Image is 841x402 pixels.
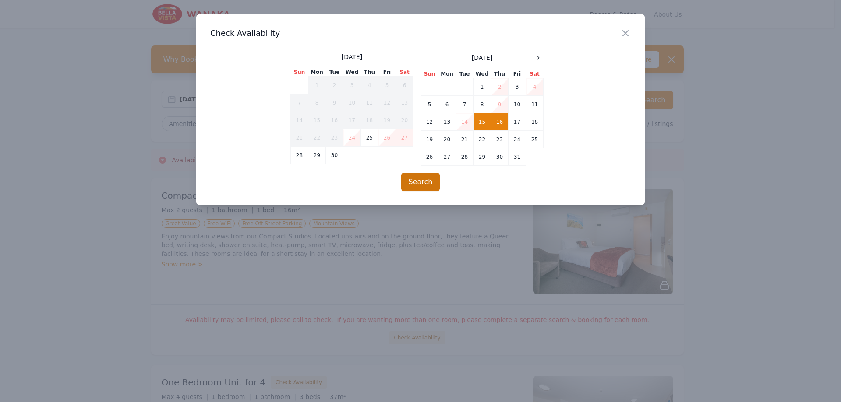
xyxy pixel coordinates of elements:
[456,96,474,113] td: 7
[308,147,326,164] td: 29
[526,78,544,96] td: 4
[438,131,456,148] td: 20
[326,147,343,164] td: 30
[378,129,396,147] td: 26
[378,94,396,112] td: 12
[210,28,631,38] h3: Check Availability
[361,94,378,112] td: 11
[456,70,474,78] th: Tue
[326,68,343,77] th: Tue
[491,131,509,148] td: 23
[491,96,509,113] td: 9
[343,77,361,94] td: 3
[474,78,491,96] td: 1
[291,94,308,112] td: 7
[421,131,438,148] td: 19
[526,70,544,78] th: Sat
[474,148,491,166] td: 29
[456,113,474,131] td: 14
[308,94,326,112] td: 8
[291,147,308,164] td: 28
[509,131,526,148] td: 24
[396,77,413,94] td: 6
[396,129,413,147] td: 27
[526,113,544,131] td: 18
[291,129,308,147] td: 21
[326,94,343,112] td: 9
[474,113,491,131] td: 15
[421,70,438,78] th: Sun
[509,113,526,131] td: 17
[472,53,492,62] span: [DATE]
[378,77,396,94] td: 5
[509,96,526,113] td: 10
[361,77,378,94] td: 4
[509,70,526,78] th: Fri
[343,112,361,129] td: 17
[343,94,361,112] td: 10
[491,70,509,78] th: Thu
[326,129,343,147] td: 23
[291,68,308,77] th: Sun
[456,131,474,148] td: 21
[421,148,438,166] td: 26
[438,70,456,78] th: Mon
[378,112,396,129] td: 19
[343,129,361,147] td: 24
[396,94,413,112] td: 13
[291,112,308,129] td: 14
[308,112,326,129] td: 15
[456,148,474,166] td: 28
[326,112,343,129] td: 16
[326,77,343,94] td: 2
[308,129,326,147] td: 22
[361,68,378,77] th: Thu
[396,112,413,129] td: 20
[474,70,491,78] th: Wed
[343,68,361,77] th: Wed
[361,112,378,129] td: 18
[421,96,438,113] td: 5
[308,68,326,77] th: Mon
[474,96,491,113] td: 8
[401,173,440,191] button: Search
[308,77,326,94] td: 1
[474,131,491,148] td: 22
[491,113,509,131] td: 16
[438,113,456,131] td: 13
[491,78,509,96] td: 2
[421,113,438,131] td: 12
[361,129,378,147] td: 25
[396,68,413,77] th: Sat
[438,148,456,166] td: 27
[378,68,396,77] th: Fri
[438,96,456,113] td: 6
[342,52,362,61] span: [DATE]
[526,131,544,148] td: 25
[491,148,509,166] td: 30
[509,78,526,96] td: 3
[509,148,526,166] td: 31
[526,96,544,113] td: 11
